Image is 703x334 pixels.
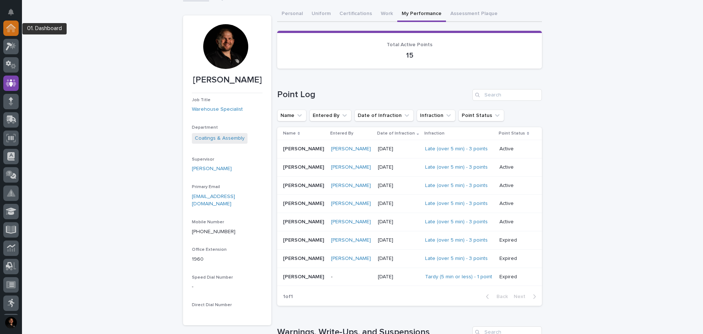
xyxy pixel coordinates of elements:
[283,181,326,189] p: [PERSON_NAME]
[378,274,419,280] p: [DATE]
[9,9,19,21] div: Notifications
[331,237,371,243] a: [PERSON_NAME]
[283,272,326,280] p: [PERSON_NAME]
[309,110,351,121] button: Entered By
[277,176,542,195] tr: [PERSON_NAME][PERSON_NAME] [PERSON_NAME] [DATE]Late (over 5 min) - 3 points Active
[378,219,419,225] p: [DATE]
[192,106,243,113] a: Warehouse Specialist
[195,135,245,142] a: Coatings & Assembly
[331,201,371,207] a: [PERSON_NAME]
[492,294,508,299] span: Back
[277,110,306,121] button: Name
[192,194,235,207] a: [EMAIL_ADDRESS][DOMAIN_NAME]
[499,274,530,280] p: Expired
[458,110,504,121] button: Point Status
[192,125,218,130] span: Department
[425,219,488,225] a: Late (over 5 min) - 3 points
[480,293,511,300] button: Back
[192,220,224,224] span: Mobile Number
[192,247,227,252] span: Office Extension
[514,294,530,299] span: Next
[307,7,335,22] button: Uniform
[277,231,542,249] tr: [PERSON_NAME][PERSON_NAME] [PERSON_NAME] [DATE]Late (over 5 min) - 3 points Expired
[277,89,469,100] h1: Point Log
[424,129,445,137] p: Infraction
[277,158,542,176] tr: [PERSON_NAME][PERSON_NAME] [PERSON_NAME] [DATE]Late (over 5 min) - 3 points Active
[192,98,211,102] span: Job Title
[331,183,371,189] a: [PERSON_NAME]
[354,110,414,121] button: Date of Infraction
[331,256,371,262] a: [PERSON_NAME]
[499,201,530,207] p: Active
[378,146,419,152] p: [DATE]
[499,164,530,170] p: Active
[192,165,232,173] a: [PERSON_NAME]
[3,4,19,20] button: Notifications
[331,274,372,280] p: -
[378,164,419,170] p: [DATE]
[376,7,397,22] button: Work
[472,89,542,101] input: Search
[378,201,419,207] p: [DATE]
[425,201,488,207] a: Late (over 5 min) - 3 points
[283,236,326,243] p: [PERSON_NAME]
[283,199,326,207] p: [PERSON_NAME]
[499,219,530,225] p: Active
[192,157,214,162] span: Supervisor
[277,195,542,213] tr: [PERSON_NAME][PERSON_NAME] [PERSON_NAME] [DATE]Late (over 5 min) - 3 points Active
[499,183,530,189] p: Active
[378,256,419,262] p: [DATE]
[499,129,525,137] p: Point Status
[286,51,533,60] p: 15
[335,7,376,22] button: Certifications
[425,164,488,170] a: Late (over 5 min) - 3 points
[511,293,542,300] button: Next
[397,7,446,22] button: My Performance
[377,129,415,137] p: Date of Infraction
[425,237,488,243] a: Late (over 5 min) - 3 points
[283,217,326,225] p: [PERSON_NAME]
[331,164,371,170] a: [PERSON_NAME]
[192,75,263,85] p: [PERSON_NAME]
[277,140,542,158] tr: [PERSON_NAME][PERSON_NAME] [PERSON_NAME] [DATE]Late (over 5 min) - 3 points Active
[417,110,455,121] button: Infraction
[378,183,419,189] p: [DATE]
[425,146,488,152] a: Late (over 5 min) - 3 points
[277,268,542,286] tr: [PERSON_NAME][PERSON_NAME] -[DATE]Tardy (5 min or less) - 1 point Expired
[499,237,530,243] p: Expired
[277,213,542,231] tr: [PERSON_NAME][PERSON_NAME] [PERSON_NAME] [DATE]Late (over 5 min) - 3 points Active
[192,256,263,263] p: 1960
[277,249,542,268] tr: [PERSON_NAME][PERSON_NAME] [PERSON_NAME] [DATE]Late (over 5 min) - 3 points Expired
[192,275,233,280] span: Speed Dial Number
[192,283,263,291] p: -
[283,254,326,262] p: [PERSON_NAME]
[192,303,232,307] span: Direct Dial Number
[425,183,488,189] a: Late (over 5 min) - 3 points
[387,42,432,47] span: Total Active Points
[331,219,371,225] a: [PERSON_NAME]
[378,237,419,243] p: [DATE]
[283,129,296,137] p: Name
[283,163,326,170] p: [PERSON_NAME]
[277,7,307,22] button: Personal
[283,144,326,152] p: [PERSON_NAME]
[499,256,530,262] p: Expired
[446,7,502,22] button: Assessment Plaque
[277,288,299,306] p: 1 of 1
[425,256,488,262] a: Late (over 5 min) - 3 points
[331,146,371,152] a: [PERSON_NAME]
[499,146,530,152] p: Active
[330,129,353,137] p: Entered By
[192,185,220,189] span: Primary Email
[3,315,19,330] button: users-avatar
[192,229,235,234] a: [PHONE_NUMBER]
[425,274,492,280] a: Tardy (5 min or less) - 1 point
